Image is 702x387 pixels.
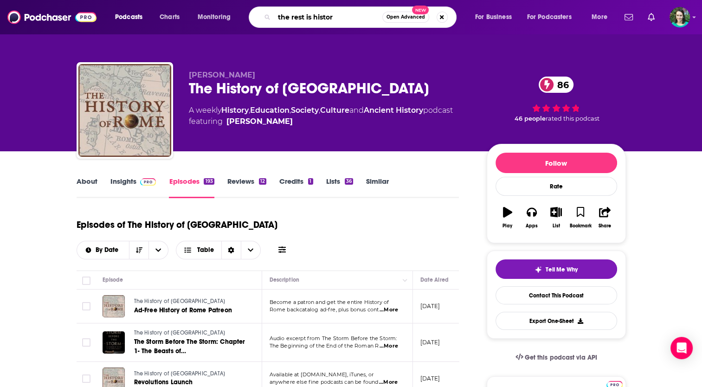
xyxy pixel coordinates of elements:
span: The History of [GEOGRAPHIC_DATA] [134,370,225,377]
div: Search podcasts, credits, & more... [258,6,465,28]
button: open menu [585,10,619,25]
div: 86 46 peoplerated this podcast [487,71,626,128]
div: 12 [259,178,266,185]
span: Table [197,247,214,253]
button: open menu [109,10,155,25]
span: rated this podcast [546,115,599,122]
span: 86 [548,77,573,93]
a: Culture [320,106,349,115]
div: Sort Direction [221,241,241,259]
span: featuring [189,116,453,127]
button: Open AdvancedNew [382,12,429,23]
div: Apps [526,223,538,229]
div: List [553,223,560,229]
button: Choose View [176,241,261,259]
a: About [77,177,97,198]
button: open menu [77,247,129,253]
span: Toggle select row [82,302,90,310]
a: Revolutions Launch [134,378,245,387]
div: Description [270,274,299,285]
span: Audio excerpt from The Storm Before the Storm: [270,335,397,342]
input: Search podcasts, credits, & more... [274,10,382,25]
h1: Episodes of The History of [GEOGRAPHIC_DATA] [77,219,277,231]
span: The Beginning of the End of the Roman R [270,342,379,349]
button: tell me why sparkleTell Me Why [496,259,617,279]
a: Episodes193 [169,177,214,198]
span: anywhere else fine podcasts can be found [270,379,379,385]
span: More [592,11,607,24]
span: Available at [DOMAIN_NAME], iTunes, or [270,371,374,378]
h2: Choose List sort [77,241,169,259]
button: List [544,201,568,234]
a: Credits1 [279,177,313,198]
a: The History of Rome [78,64,171,157]
button: Apps [520,201,544,234]
div: 36 [345,178,353,185]
a: The History of [GEOGRAPHIC_DATA] [134,329,245,337]
a: Show notifications dropdown [644,9,658,25]
img: Podchaser - Follow, Share and Rate Podcasts [7,8,97,26]
span: Podcasts [115,11,142,24]
span: Logged in as tdjangi [670,7,690,27]
span: Get this podcast via API [525,354,597,361]
button: Follow [496,153,617,173]
button: open menu [148,241,168,259]
span: ...More [380,342,398,350]
span: Toggle select row [82,338,90,347]
span: Open Advanced [386,15,425,19]
p: [DATE] [420,374,440,382]
button: open menu [469,10,523,25]
a: Show notifications dropdown [621,9,637,25]
span: Monitoring [198,11,231,24]
a: 86 [539,77,573,93]
a: The Storm Before The Storm: Chapter 1- The Beasts of [GEOGRAPHIC_DATA] [134,337,245,356]
a: Contact This Podcast [496,286,617,304]
span: The Storm Before The Storm: Chapter 1- The Beasts of [GEOGRAPHIC_DATA] [134,338,245,364]
a: The History of [GEOGRAPHIC_DATA] [134,370,245,378]
div: 1 [308,178,313,185]
a: Charts [154,10,185,25]
span: By Date [96,247,122,253]
p: [DATE] [420,338,440,346]
div: Bookmark [569,223,591,229]
button: Column Actions [399,275,411,286]
div: Play [502,223,512,229]
span: Tell Me Why [546,266,578,273]
a: Education [250,106,290,115]
span: , [319,106,320,115]
button: Sort Direction [129,241,148,259]
p: [DATE] [420,302,440,310]
a: Society [291,106,319,115]
div: Rate [496,177,617,196]
span: Charts [160,11,180,24]
span: Become a patron and get the entire History of [270,299,389,305]
span: Rome backcatalog ad-fre, plus bonus cont [270,306,379,313]
a: The History of [GEOGRAPHIC_DATA] [134,297,245,306]
button: Bookmark [568,201,593,234]
span: ...More [380,306,398,314]
button: Play [496,201,520,234]
span: For Business [475,11,512,24]
span: and [349,106,364,115]
button: Share [593,201,617,234]
div: 193 [204,178,214,185]
a: Ancient History [364,106,423,115]
a: InsightsPodchaser Pro [110,177,156,198]
a: Get this podcast via API [508,346,605,369]
button: open menu [521,10,585,25]
span: ...More [379,379,398,386]
button: Export One-Sheet [496,312,617,330]
span: New [412,6,429,14]
a: Ad-Free History of Rome Patreon [134,306,245,315]
a: Reviews12 [227,177,266,198]
div: Share [599,223,611,229]
span: Ad-Free History of Rome Patreon [134,306,232,314]
span: 46 people [515,115,546,122]
button: open menu [191,10,243,25]
img: tell me why sparkle [535,266,542,273]
div: Episode [103,274,123,285]
img: User Profile [670,7,690,27]
a: Mike Duncan [226,116,293,127]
